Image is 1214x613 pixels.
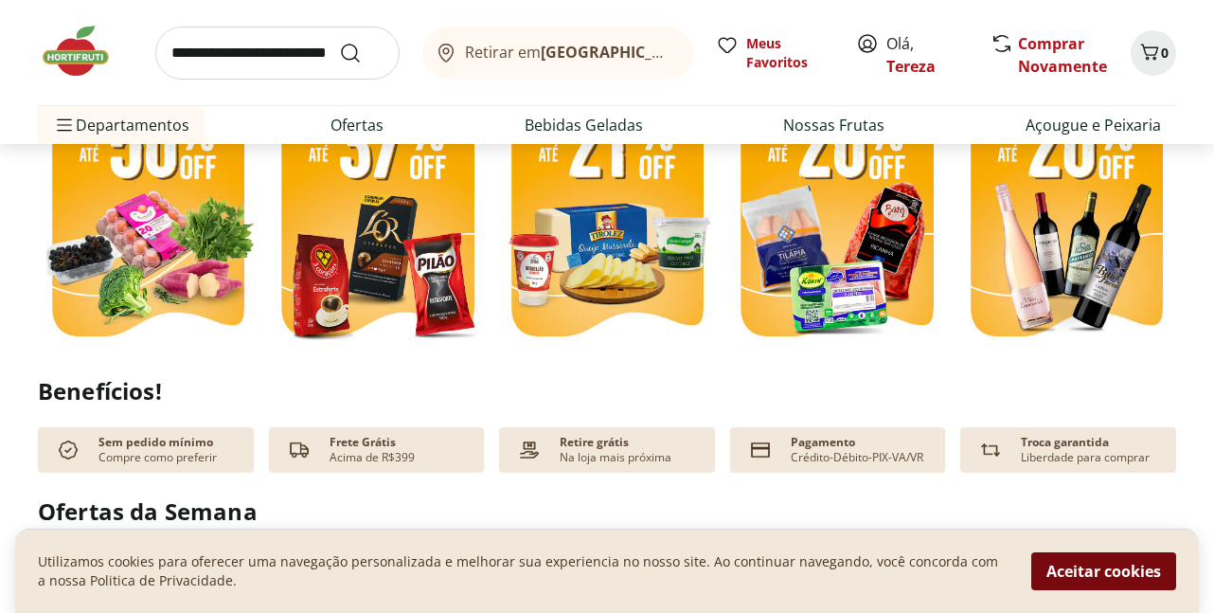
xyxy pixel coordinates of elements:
a: Nossas Frutas [783,114,884,136]
p: Acima de R$399 [330,450,415,465]
img: truck [284,435,314,465]
h2: Benefícios! [38,378,1176,405]
p: Troca garantida [1021,435,1109,450]
img: café [267,59,487,352]
b: [GEOGRAPHIC_DATA]/[GEOGRAPHIC_DATA] [541,42,860,63]
p: Retire grátis [560,435,629,450]
p: Utilizamos cookies para oferecer uma navegação personalizada e melhorar sua experiencia no nosso ... [38,552,1009,590]
a: Comprar Novamente [1018,33,1107,77]
p: Pagamento [791,435,855,450]
a: Bebidas Geladas [525,114,643,136]
button: Menu [53,102,76,148]
p: Sem pedido mínimo [98,435,213,450]
p: Frete Grátis [330,435,396,450]
span: Retirar em [465,44,674,61]
img: Hortifruti [38,23,133,80]
a: Tereza [886,56,936,77]
img: card [745,435,776,465]
span: 0 [1161,44,1169,62]
input: search [155,27,400,80]
img: vinhos [956,59,1176,352]
p: Compre como preferir [98,450,217,465]
a: Açougue e Peixaria [1026,114,1161,136]
a: Ofertas [330,114,384,136]
button: Carrinho [1131,30,1176,76]
p: Crédito-Débito-PIX-VA/VR [791,450,923,465]
p: Na loja mais próxima [560,450,671,465]
h2: Ofertas da Semana [38,496,1176,528]
span: Departamentos [53,102,189,148]
img: refrigerados [497,59,717,352]
img: check [53,435,83,465]
button: Retirar em[GEOGRAPHIC_DATA]/[GEOGRAPHIC_DATA] [422,27,693,80]
p: Liberdade para comprar [1021,450,1150,465]
img: Devolução [975,435,1006,465]
img: payment [514,435,545,465]
img: resfriados [726,59,946,352]
span: Meus Favoritos [746,34,833,72]
img: feira [38,59,258,352]
button: Submit Search [339,42,384,64]
span: Olá, [886,32,971,78]
button: Aceitar cookies [1031,552,1176,590]
a: Meus Favoritos [716,34,833,72]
